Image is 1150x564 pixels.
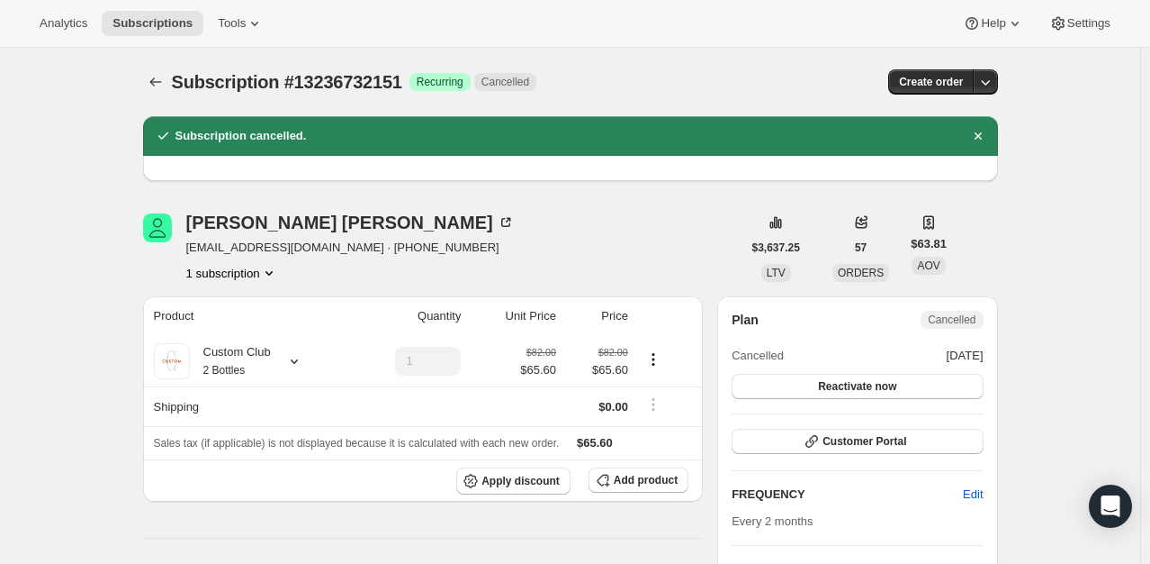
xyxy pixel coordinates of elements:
span: Reactivate now [818,379,896,394]
th: Shipping [143,387,349,426]
span: LTV [767,267,786,279]
span: Cancelled [928,313,975,327]
button: Add product [588,468,688,493]
span: Customer Portal [822,434,906,449]
img: product img [154,343,190,379]
button: Analytics [29,11,98,36]
button: 57 [844,235,877,260]
button: Apply discount [456,468,571,495]
span: Create order [899,75,963,89]
span: Settings [1067,16,1110,31]
span: Sales tax (if applicable) is not displayed because it is calculated with each new order. [154,437,560,450]
button: Subscriptions [102,11,203,36]
button: Dismiss notification [966,123,991,149]
small: 2 Bottles [203,364,246,377]
span: $65.60 [567,361,628,379]
span: 57 [855,241,867,255]
div: Custom Club [190,343,271,379]
span: Analytics [40,16,87,31]
span: Cancelled [732,347,784,365]
th: Product [143,296,349,336]
span: Add product [614,473,678,487]
small: $82.00 [598,347,628,358]
span: $3,637.25 [752,241,800,255]
button: Product actions [639,350,668,369]
button: Settings [1038,11,1121,36]
span: Every 2 months [732,514,813,528]
th: Unit Price [466,296,562,336]
th: Quantity [348,296,466,336]
span: Cancelled [481,75,529,89]
button: Help [952,11,1034,36]
button: Reactivate now [732,374,983,399]
span: $65.60 [577,436,613,450]
span: Edit [963,486,983,504]
span: $0.00 [598,400,628,414]
span: Tools [218,16,246,31]
span: [DATE] [947,347,984,365]
span: LaWanda Morris [143,214,172,242]
small: $82.00 [526,347,556,358]
button: Edit [952,480,993,509]
span: $65.60 [520,361,556,379]
span: Help [981,16,1005,31]
span: AOV [917,259,939,272]
button: Shipping actions [639,395,668,414]
span: Apply discount [481,474,560,488]
button: Customer Portal [732,429,983,454]
span: Recurring [417,75,463,89]
h2: FREQUENCY [732,486,963,504]
span: Subscriptions [112,16,193,31]
div: Open Intercom Messenger [1089,485,1132,528]
button: Subscriptions [143,69,168,95]
button: Product actions [186,264,278,282]
button: $3,637.25 [741,235,811,260]
h2: Plan [732,311,759,329]
span: ORDERS [838,267,884,279]
button: Create order [888,69,974,95]
span: Subscription #13236732151 [172,72,402,92]
button: Tools [207,11,274,36]
th: Price [562,296,633,336]
span: $63.81 [911,235,947,253]
h2: Subscription cancelled. [175,127,307,145]
span: [EMAIL_ADDRESS][DOMAIN_NAME] · [PHONE_NUMBER] [186,239,515,257]
div: [PERSON_NAME] [PERSON_NAME] [186,214,515,232]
